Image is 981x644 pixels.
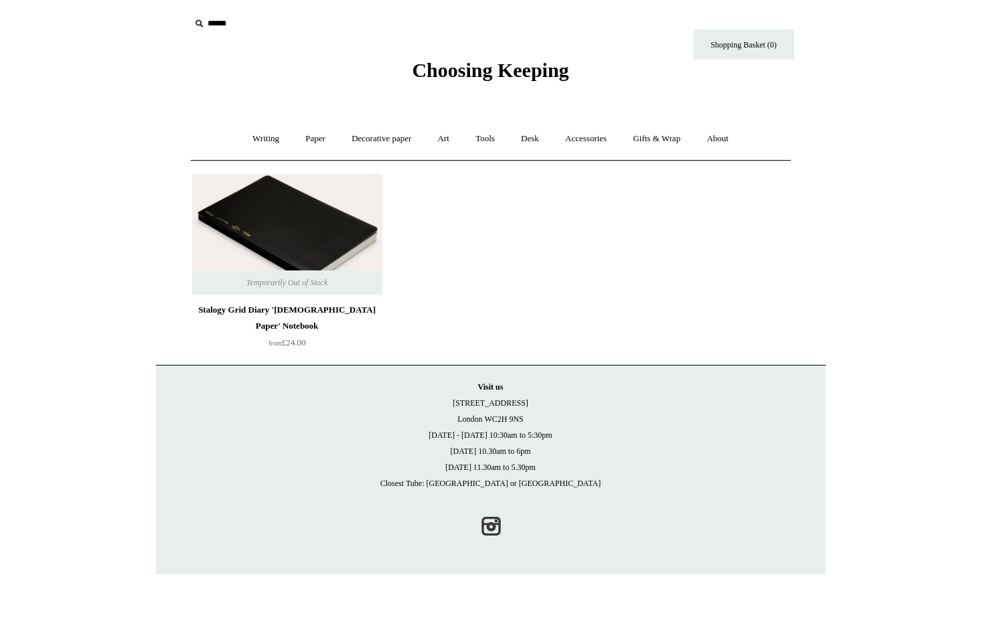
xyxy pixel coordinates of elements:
[476,511,506,541] a: Instagram
[621,121,692,157] a: Gifts & Wrap
[412,59,569,81] span: Choosing Keeping
[426,121,461,157] a: Art
[339,121,423,157] a: Decorative paper
[293,121,337,157] a: Paper
[694,29,794,60] a: Shopping Basket (0)
[169,379,812,491] p: [STREET_ADDRESS] London WC2H 9NS [DATE] - [DATE] 10:30am to 5:30pm [DATE] 10.30am to 6pm [DATE] 1...
[192,174,382,295] a: Stalogy Grid Diary 'Bible Paper' Notebook Stalogy Grid Diary 'Bible Paper' Notebook Temporarily O...
[412,70,569,79] a: Choosing Keeping
[269,339,282,347] span: from
[478,382,504,392] strong: Visit us
[553,121,619,157] a: Accessories
[463,121,507,157] a: Tools
[509,121,551,157] a: Desk
[269,337,306,347] span: £24.00
[192,302,382,357] a: Stalogy Grid Diary '[DEMOGRAPHIC_DATA] Paper' Notebook from£24.00
[196,302,379,334] div: Stalogy Grid Diary '[DEMOGRAPHIC_DATA] Paper' Notebook
[233,270,341,295] span: Temporarily Out of Stock
[192,174,382,295] img: Stalogy Grid Diary 'Bible Paper' Notebook
[694,121,741,157] a: About
[240,121,291,157] a: Writing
